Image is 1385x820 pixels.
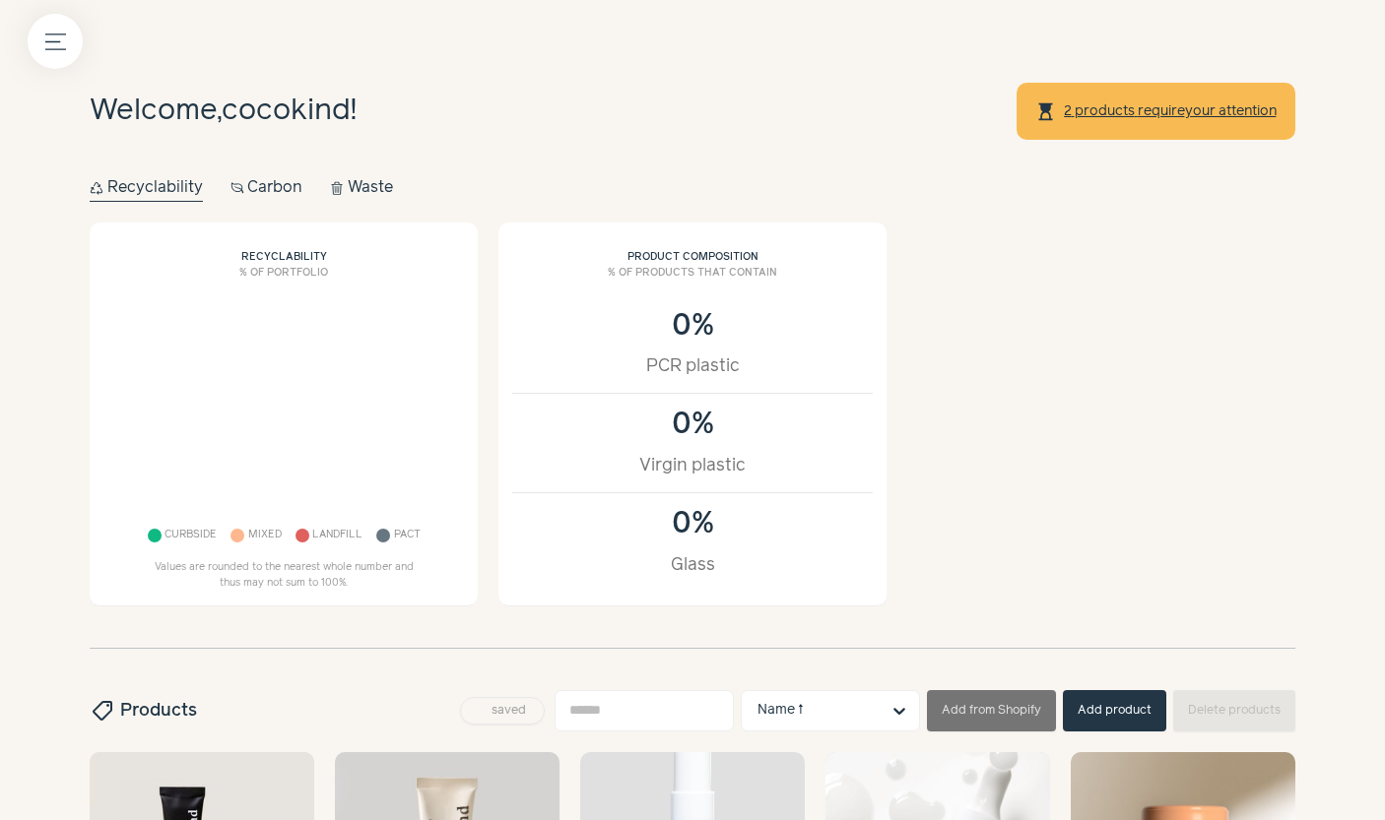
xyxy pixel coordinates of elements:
span: Curbside [165,525,217,547]
a: 2 products requireyour attention [1063,103,1278,119]
button: Carbon [231,174,303,202]
p: Values are rounded to the nearest whole number and thus may not sum to 100%. [146,560,422,592]
div: 0% [533,408,852,442]
h1: Welcome, ! [90,90,357,134]
div: Glass [533,552,852,578]
button: Add product [1063,690,1166,731]
button: saved [460,697,545,725]
div: 0% [533,309,852,344]
button: Add from Shopify [927,690,1056,731]
button: Waste [330,174,393,202]
span: Pact [394,525,421,547]
span: saved [485,705,533,717]
div: 0% [533,507,852,541]
h3: % of products that contain [512,266,873,295]
span: sell [89,699,114,723]
button: Recyclability [90,174,203,202]
span: Landfill [312,525,363,547]
span: hourglass_top [1035,101,1056,122]
h3: % of portfolio [103,266,464,295]
h2: Products [90,698,197,724]
h2: Product composition [512,236,873,266]
span: Mixed [248,525,282,547]
div: Virgin plastic [533,453,852,478]
h2: Recyclability [103,236,464,266]
span: cocokind [222,96,351,125]
div: PCR plastic [533,353,852,379]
